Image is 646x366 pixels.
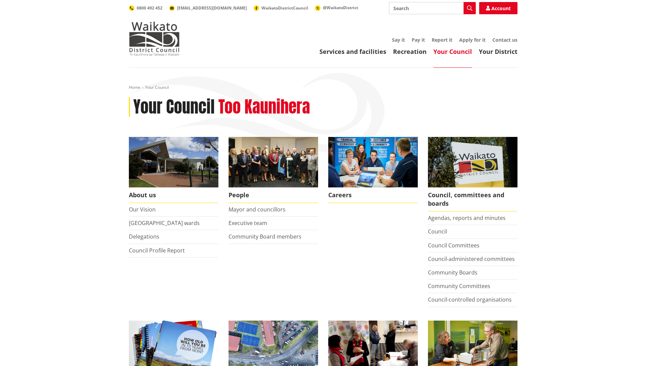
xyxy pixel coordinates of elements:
[328,137,418,203] a: Careers
[412,37,425,43] a: Pay it
[393,47,427,56] a: Recreation
[323,5,358,11] span: @WaikatoDistrict
[428,187,517,211] span: Council, committees and boards
[428,137,517,187] img: Waikato-District-Council-sign
[428,242,479,249] a: Council Committees
[428,228,447,235] a: Council
[129,247,185,254] a: Council Profile Report
[229,206,286,213] a: Mayor and councillors
[428,137,517,211] a: Waikato-District-Council-sign Council, committees and boards
[145,84,169,90] span: Your Council
[129,85,517,90] nav: breadcrumb
[129,206,156,213] a: Our Vision
[433,47,472,56] a: Your Council
[129,22,180,56] img: Waikato District Council - Te Kaunihera aa Takiwaa o Waikato
[229,137,318,187] img: 2022 Council
[229,233,301,240] a: Community Board members
[229,187,318,203] span: People
[479,2,517,14] a: Account
[432,37,452,43] a: Report it
[328,137,418,187] img: Office staff in meeting - Career page
[492,37,517,43] a: Contact us
[129,137,218,203] a: WDC Building 0015 About us
[169,5,247,11] a: [EMAIL_ADDRESS][DOMAIN_NAME]
[218,97,310,117] h2: Too Kaunihera
[129,137,218,187] img: WDC Building 0015
[229,137,318,203] a: 2022 Council People
[261,5,308,11] span: WaikatoDistrictCouncil
[177,5,247,11] span: [EMAIL_ADDRESS][DOMAIN_NAME]
[479,47,517,56] a: Your District
[428,269,477,276] a: Community Boards
[428,282,490,290] a: Community Committees
[459,37,486,43] a: Apply for it
[428,214,506,222] a: Agendas, reports and minutes
[315,5,358,11] a: @WaikatoDistrict
[319,47,386,56] a: Services and facilities
[129,233,159,240] a: Delegations
[389,2,476,14] input: Search input
[129,84,140,90] a: Home
[133,97,215,117] h1: Your Council
[392,37,405,43] a: Say it
[129,5,162,11] a: 0800 492 452
[328,187,418,203] span: Careers
[428,296,512,303] a: Council-controlled organisations
[229,219,267,227] a: Executive team
[254,5,308,11] a: WaikatoDistrictCouncil
[129,219,200,227] a: [GEOGRAPHIC_DATA] wards
[428,255,515,263] a: Council-administered committees
[137,5,162,11] span: 0800 492 452
[129,187,218,203] span: About us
